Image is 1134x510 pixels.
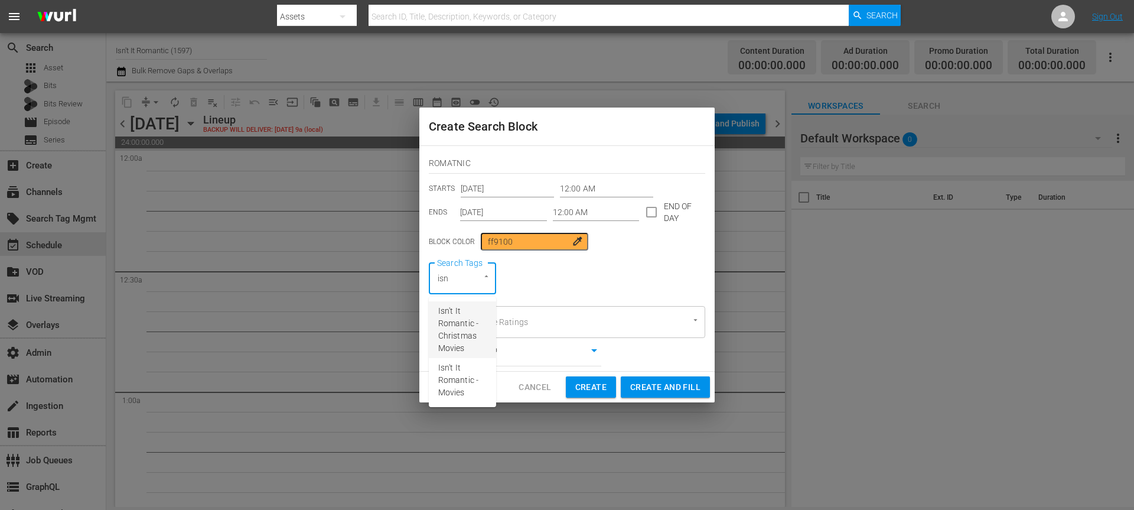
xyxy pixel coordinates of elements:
[28,3,85,31] img: ans4CAIJ8jUAAAAAAAAAAAAAAAAAAAAAAAAgQb4GAAAAAAAAAAAAAAAAAAAAAAAAJMjXAAAAAAAAAAAAAAAAAAAAAAAAgAT5G...
[438,305,487,355] span: Isn't It Romantic - Christmas Movies
[690,314,701,326] button: Open
[664,200,705,224] p: END OF DAY
[438,362,487,399] span: Isn't It Romantic - Movies
[429,156,705,174] input: Title
[621,376,710,398] button: Create and Fill
[572,235,584,247] span: colorize
[630,380,700,395] span: Create and Fill
[483,344,601,360] div: END
[1092,12,1123,21] a: Sign Out
[7,9,21,24] span: menu
[575,380,607,395] span: Create
[509,376,561,398] button: Cancel
[866,5,898,26] span: Search
[429,207,447,217] p: ENDS
[429,184,455,194] p: STARTS
[519,380,551,395] span: Cancel
[481,271,492,282] button: Close
[429,237,475,247] p: Block Color
[566,376,616,398] button: Create
[429,117,705,136] h2: Create Search Block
